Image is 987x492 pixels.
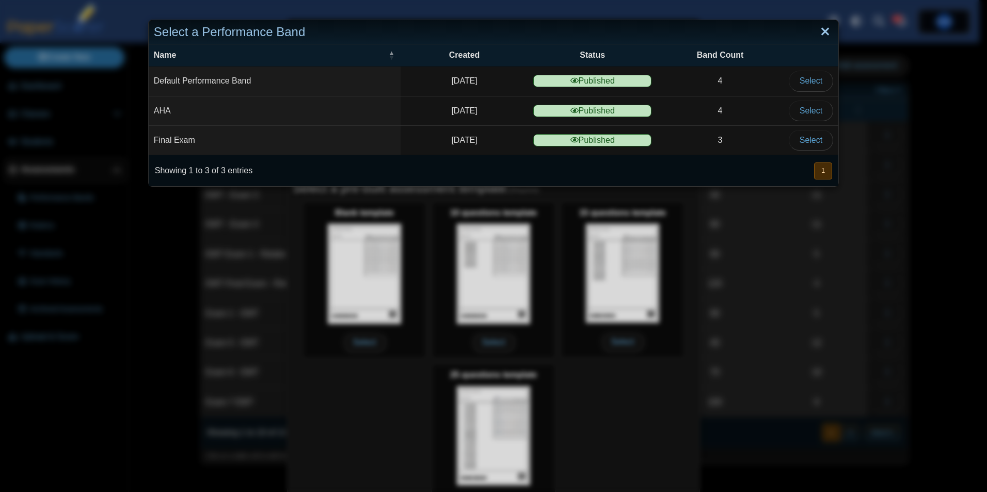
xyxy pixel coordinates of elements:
td: 4 [657,96,783,126]
span: Published [533,75,651,87]
td: Final Exam [149,126,401,155]
span: Name : Activate to invert sorting [388,44,394,66]
td: 3 [657,126,783,155]
td: 4 [657,67,783,96]
span: Select [800,106,822,115]
time: May 23, 2025 at 9:19 AM [451,106,477,115]
div: Select a Performance Band [149,20,838,44]
span: Published [533,134,651,146]
button: Select [789,71,833,91]
span: Select [800,76,822,85]
span: Band Count [697,51,744,59]
td: AHA [149,96,401,126]
td: Default Performance Band [149,67,401,96]
time: Jul 8, 2025 at 12:54 AM [451,136,477,144]
span: Created [449,51,480,59]
button: 1 [814,162,832,179]
nav: pagination [813,162,832,179]
time: Oct 12, 2023 at 9:04 PM [451,76,477,85]
button: Select [789,130,833,151]
a: Close [817,23,833,41]
div: Showing 1 to 3 of 3 entries [149,155,252,186]
span: Status [580,51,605,59]
span: Name [154,51,177,59]
button: Select [789,101,833,121]
span: Published [533,105,651,117]
span: Select [800,136,822,144]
